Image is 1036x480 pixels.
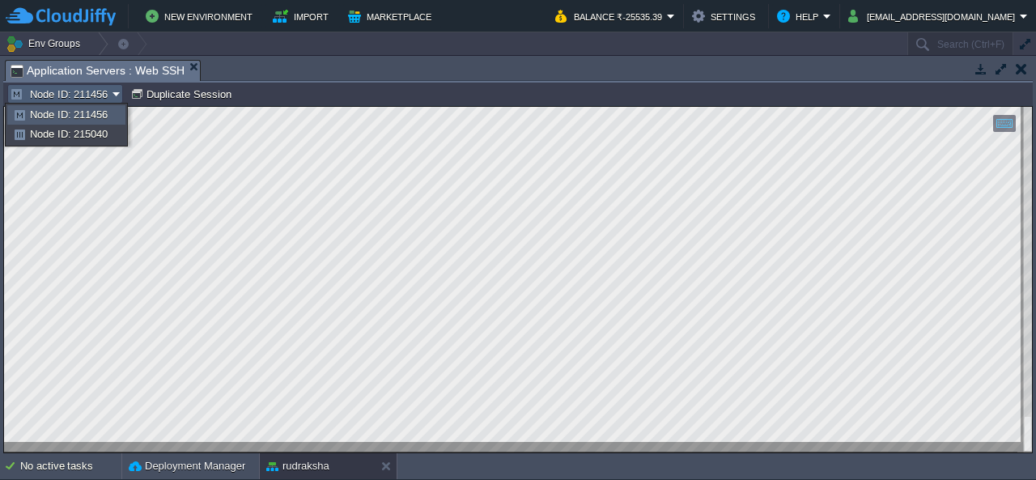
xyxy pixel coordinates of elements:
[777,6,823,26] button: Help
[6,6,116,27] img: CloudJiffy
[146,6,257,26] button: New Environment
[848,6,1020,26] button: [EMAIL_ADDRESS][DOMAIN_NAME]
[8,106,125,124] a: Node ID: 211456
[8,125,125,143] a: Node ID: 215040
[130,87,236,101] button: Duplicate Session
[555,6,667,26] button: Balance ₹-25535.39
[273,6,333,26] button: Import
[692,6,760,26] button: Settings
[129,458,245,474] button: Deployment Manager
[10,87,113,101] button: Node ID: 211456
[6,32,86,55] button: Env Groups
[348,6,436,26] button: Marketplace
[266,458,329,474] button: rudraksha
[30,108,108,121] span: Node ID: 211456
[30,128,108,140] span: Node ID: 215040
[11,61,185,81] span: Application Servers : Web SSH
[20,453,121,479] div: No active tasks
